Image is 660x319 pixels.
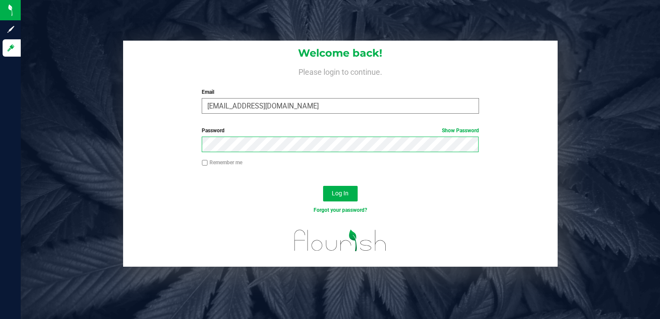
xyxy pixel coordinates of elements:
a: Show Password [442,128,479,134]
input: Remember me [202,160,208,166]
h4: Please login to continue. [123,66,558,76]
img: flourish_logo.svg [286,223,395,258]
label: Remember me [202,159,242,166]
inline-svg: Log in [6,44,15,52]
button: Log In [323,186,358,201]
inline-svg: Sign up [6,25,15,34]
a: Forgot your password? [314,207,367,213]
span: Log In [332,190,349,197]
span: Password [202,128,225,134]
h1: Welcome back! [123,48,558,59]
label: Email [202,88,479,96]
